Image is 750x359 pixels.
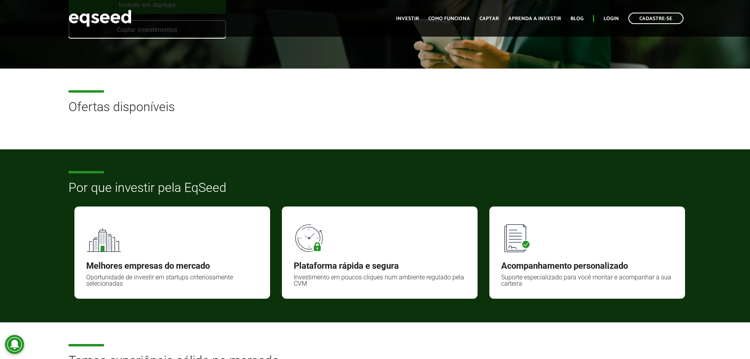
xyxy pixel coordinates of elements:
[86,274,258,287] div: Oportunidade de investir em startups criteriosamente selecionadas
[69,181,682,206] h2: Por que investir pela EqSeed
[628,13,683,24] a: Cadastre-se
[294,218,329,254] img: 90x90_tempo.svg
[86,218,122,254] img: 90x90_fundos.svg
[69,8,131,29] img: EqSeed
[501,218,537,254] img: 90x90_lista.svg
[428,16,470,21] a: Como funciona
[501,274,673,287] div: Suporte especializado para você montar e acompanhar a sua carteira
[69,100,682,126] h2: Ofertas disponíveis
[396,16,419,21] a: Investir
[480,16,499,21] a: Captar
[508,16,561,21] a: Aprenda a investir
[86,262,258,270] div: Melhores empresas do mercado
[294,274,466,287] div: Investimento em poucos cliques num ambiente regulado pela CVM
[294,262,466,270] div: Plataforma rápida e segura
[501,262,673,270] div: Acompanhamento personalizado
[604,16,619,21] a: Login
[570,16,583,21] a: Blog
